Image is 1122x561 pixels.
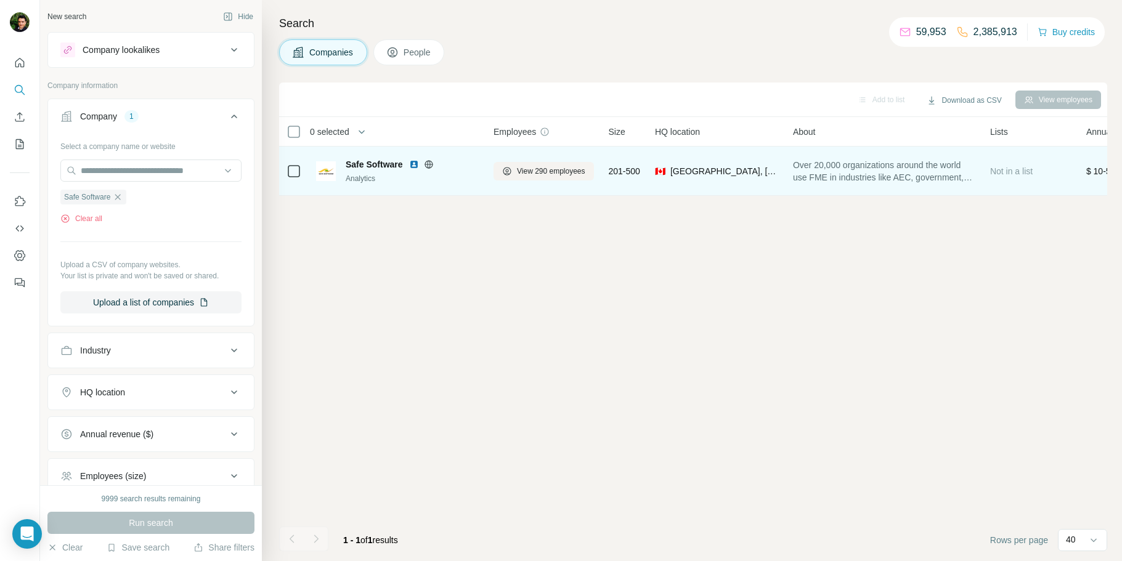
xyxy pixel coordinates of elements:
[80,386,125,398] div: HQ location
[346,173,479,184] div: Analytics
[10,79,30,101] button: Search
[670,165,778,177] span: [GEOGRAPHIC_DATA], [GEOGRAPHIC_DATA]
[48,336,254,365] button: Industry
[990,534,1048,546] span: Rows per page
[80,344,111,357] div: Industry
[609,126,625,138] span: Size
[494,162,594,180] button: View 290 employees
[80,428,153,440] div: Annual revenue ($)
[47,80,254,91] p: Company information
[609,165,640,177] span: 201-500
[60,259,242,270] p: Upload a CSV of company websites.
[12,519,42,549] div: Open Intercom Messenger
[346,158,403,171] span: Safe Software
[309,46,354,59] span: Companies
[102,493,201,504] div: 9999 search results remaining
[80,110,117,123] div: Company
[60,136,242,152] div: Select a company name or website
[316,161,336,181] img: Logo of Safe Software
[918,91,1010,110] button: Download as CSV
[368,535,373,545] span: 1
[10,12,30,32] img: Avatar
[48,377,254,407] button: HQ location
[990,126,1008,138] span: Lists
[360,535,368,545] span: of
[10,52,30,74] button: Quick start
[10,244,30,267] button: Dashboard
[47,11,86,22] div: New search
[343,535,398,545] span: results
[193,541,254,554] button: Share filters
[60,270,242,281] p: Your list is private and won't be saved or shared.
[404,46,432,59] span: People
[48,461,254,491] button: Employees (size)
[409,159,419,169] img: LinkedIn logo
[10,217,30,240] button: Use Surfe API
[655,165,665,177] span: 🇨🇦
[48,35,254,65] button: Company lookalikes
[64,192,110,203] span: Safe Software
[494,126,536,138] span: Employees
[107,541,169,554] button: Save search
[990,166,1033,176] span: Not in a list
[793,159,975,184] span: Over 20,000 organizations around the world use FME in industries like AEC, government, utilities,...
[1038,23,1095,41] button: Buy credits
[124,111,139,122] div: 1
[60,213,102,224] button: Clear all
[10,272,30,294] button: Feedback
[655,126,700,138] span: HQ location
[343,535,360,545] span: 1 - 1
[916,25,946,39] p: 59,953
[974,25,1017,39] p: 2,385,913
[793,126,816,138] span: About
[83,44,160,56] div: Company lookalikes
[48,419,254,449] button: Annual revenue ($)
[1066,533,1076,546] p: 40
[310,126,349,138] span: 0 selected
[10,106,30,128] button: Enrich CSV
[48,102,254,136] button: Company1
[10,190,30,212] button: Use Surfe on LinkedIn
[279,15,1107,32] h4: Search
[214,7,262,26] button: Hide
[10,133,30,155] button: My lists
[47,541,83,554] button: Clear
[80,470,146,482] div: Employees (size)
[517,166,585,177] span: View 290 employees
[60,291,242,313] button: Upload a list of companies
